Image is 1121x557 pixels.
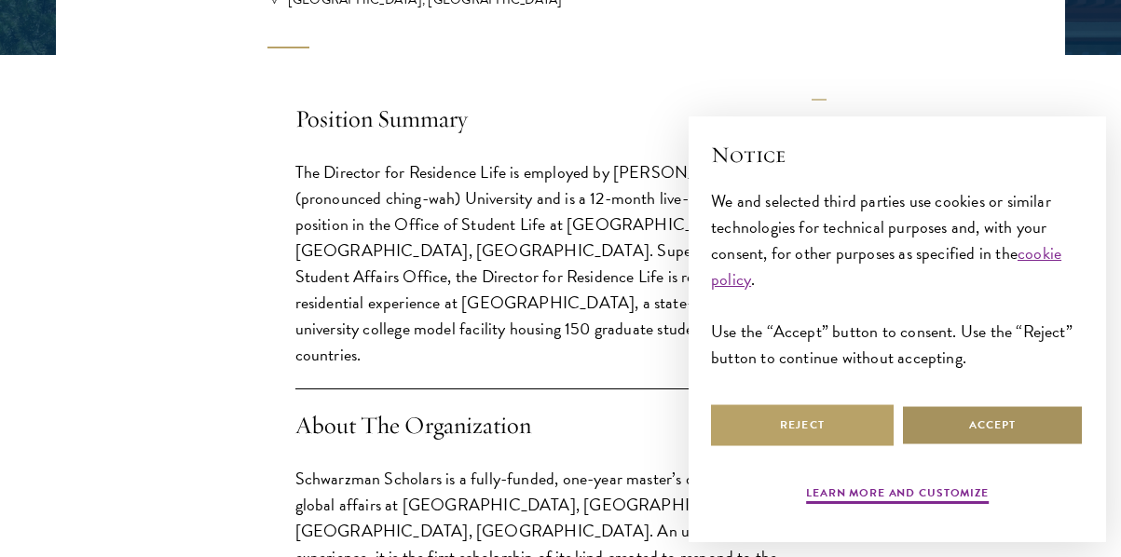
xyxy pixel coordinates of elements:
[711,139,1084,170] h2: Notice
[806,484,989,507] button: Learn more and customize
[295,159,827,368] p: The Director for Residence Life is employed by [PERSON_NAME] (pronounced ching-wah) University an...
[901,404,1084,446] button: Accept
[711,188,1084,372] div: We and selected third parties use cookies or similar technologies for technical purposes and, wit...
[711,404,894,446] button: Reject
[295,83,827,155] h4: Position Summary
[295,389,827,461] h4: About The Organization
[711,240,1061,292] a: cookie policy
